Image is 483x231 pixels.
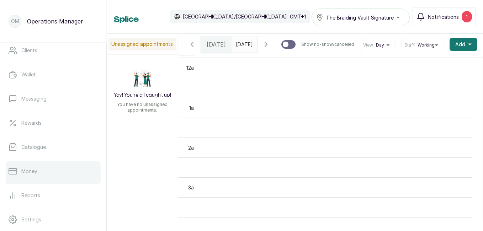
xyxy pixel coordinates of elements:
[450,38,477,51] button: Add
[108,38,176,50] p: Unassigned appointments
[114,92,171,99] h2: Yay! You’re all caught up!
[413,7,476,26] button: Notifications1
[21,192,40,199] p: Reports
[462,11,472,22] div: 1
[183,13,287,20] p: [GEOGRAPHIC_DATA]/[GEOGRAPHIC_DATA]
[6,137,101,157] a: Catalogue
[363,42,373,48] span: View
[207,40,226,49] span: [DATE]
[376,42,384,48] span: Day
[6,89,101,109] a: Messaging
[185,64,199,71] div: 12am
[188,104,199,112] div: 1am
[6,161,101,181] a: Money
[27,17,83,26] p: Operations Manager
[11,18,19,25] p: OM
[404,42,441,48] button: StaffWorking
[21,168,37,175] p: Money
[312,9,410,26] button: The Braiding Vault Signature
[6,41,101,60] a: Clients
[6,210,101,230] a: Settings
[21,47,37,54] p: Clients
[418,42,435,48] span: Working
[21,119,42,127] p: Rewards
[21,144,46,151] p: Catalogue
[6,186,101,205] a: Reports
[326,14,394,21] span: The Braiding Vault Signature
[404,42,415,48] span: Staff
[363,42,392,48] button: ViewDay
[21,95,47,102] p: Messaging
[201,36,232,53] div: [DATE]
[290,13,306,20] p: GMT+1
[111,102,174,113] p: You have no unassigned appointments.
[21,216,41,223] p: Settings
[455,41,465,48] span: Add
[428,13,459,21] span: Notifications
[6,113,101,133] a: Rewards
[187,184,199,191] div: 3am
[187,144,199,151] div: 2am
[301,42,354,47] p: Show no-show/cancelled
[6,65,101,85] a: Wallet
[21,71,36,78] p: Wallet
